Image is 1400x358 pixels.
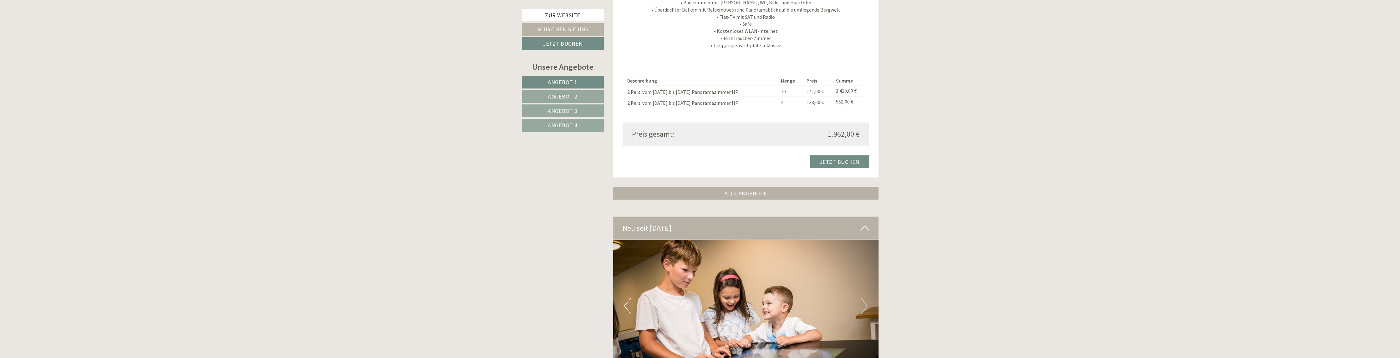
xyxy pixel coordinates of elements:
[206,163,247,176] button: Senden
[627,97,778,108] td: 2 Pers. vom [DATE] bis [DATE] Panoramazimmer HP
[861,298,868,314] button: Next
[522,9,604,21] a: Zur Website
[804,76,833,86] th: Preis
[833,76,864,86] th: Summe
[627,76,778,86] th: Beschreibung
[828,129,860,139] span: 1.962,00 €
[613,187,878,200] a: ALLE ANGEBOTE
[806,99,823,105] span: 138,00 €
[522,37,604,50] a: Jetzt buchen
[548,93,578,100] span: Angebot 2
[778,76,804,86] th: Menge
[833,97,864,108] td: 552,00 €
[833,86,864,97] td: 1.410,00 €
[5,17,99,36] div: Guten Tag, wie können wir Ihnen helfen?
[778,97,804,108] td: 4
[627,86,778,97] td: 2 Pers. vom [DATE] bis [DATE] Panoramazimmer HP
[522,23,604,36] a: Schreiben Sie uns
[548,122,578,129] span: Angebot 4
[806,88,823,94] span: 141,00 €
[627,129,746,139] div: Preis gesamt:
[613,217,878,240] div: Neu seit [DATE]
[810,155,869,168] a: Jetzt buchen
[548,107,578,114] span: Angebot 3
[778,86,804,97] td: 10
[624,298,631,314] button: Previous
[522,61,604,73] div: Unsere Angebote
[107,5,140,15] div: Mittwoch
[9,18,96,23] div: Inso Sonnenheim
[548,78,578,86] span: Angebot 1
[9,30,96,35] small: 11:43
